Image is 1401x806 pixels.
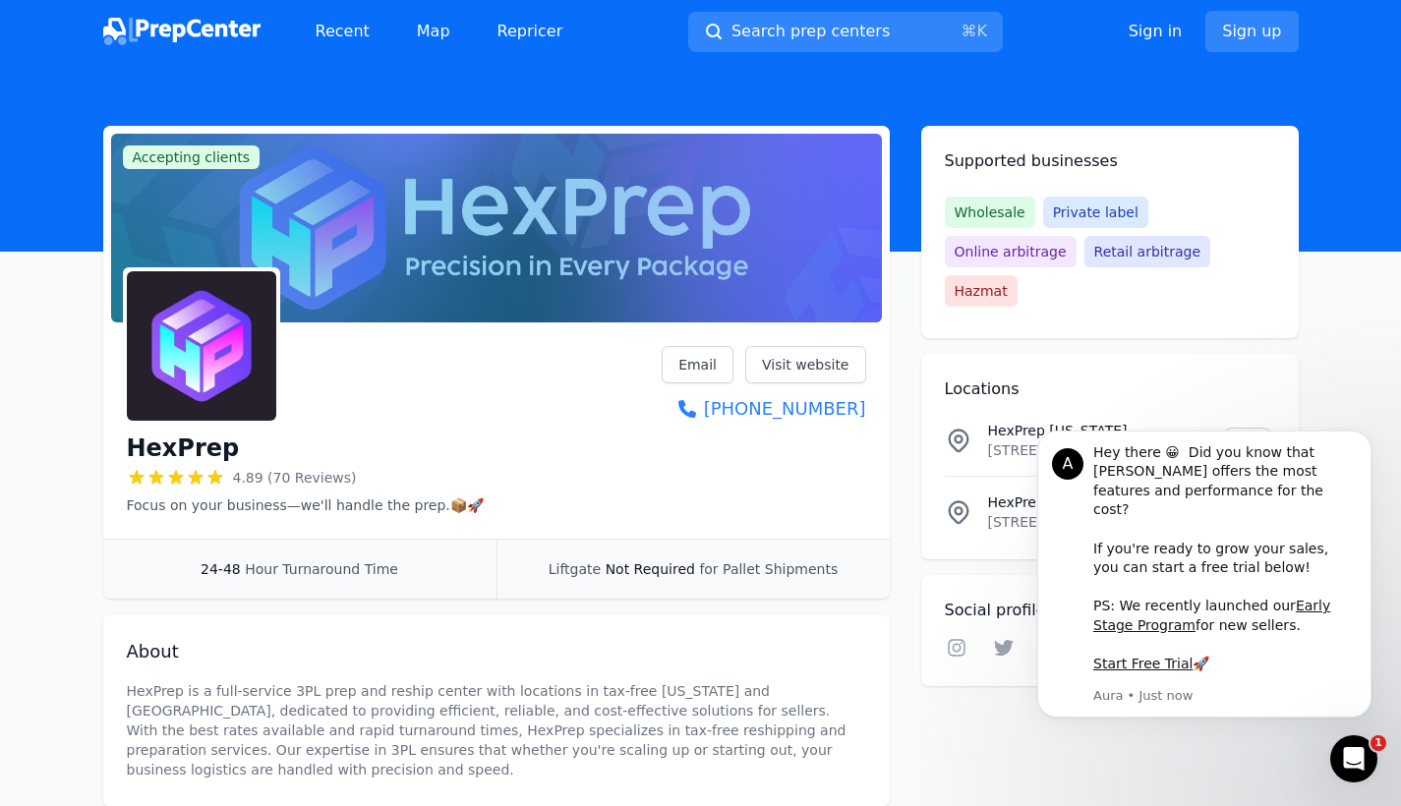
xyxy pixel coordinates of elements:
span: Search prep centers [731,20,890,43]
kbd: ⌘ [961,22,976,40]
a: [PHONE_NUMBER] [662,395,865,423]
a: Repricer [482,12,579,51]
iframe: Intercom notifications message [1008,427,1401,753]
kbd: K [976,22,987,40]
h2: Locations [945,377,1275,401]
h2: Social profiles [945,599,1275,622]
a: Visit website [745,346,866,383]
span: 1 [1371,735,1386,751]
span: Hour Turnaround Time [245,561,398,577]
span: Accepting clients [123,145,261,169]
span: Hazmat [945,275,1018,307]
p: HexPrep [US_STATE] [988,421,1205,440]
img: PrepCenter [103,18,261,45]
span: Wholesale [945,197,1035,228]
span: Online arbitrage [945,236,1077,267]
span: Not Required [606,561,695,577]
p: [STREET_ADDRESS][PERSON_NAME][US_STATE] [988,512,1205,532]
p: HexPrep is a full-service 3PL prep and reship center with locations in tax-free [US_STATE] and [G... [127,681,866,779]
p: [STREET_ADDRESS][US_STATE] [988,440,1205,460]
a: Sign up [1205,11,1298,52]
iframe: Intercom live chat [1330,735,1377,782]
button: Search prep centers⌘K [688,12,1003,52]
p: HexPrep [GEOGRAPHIC_DATA] [988,492,1205,512]
img: HexPrep [127,271,276,421]
h2: Supported businesses [945,149,1275,173]
a: Map [401,12,466,51]
span: for Pallet Shipments [699,561,838,577]
a: Sign in [1129,20,1183,43]
span: Private label [1043,197,1148,228]
h1: HexPrep [127,432,240,464]
p: Focus on your business—we'll handle the prep.📦🚀 [127,495,484,515]
h2: About [127,638,866,665]
span: Retail arbitrage [1084,236,1210,267]
a: Email [662,346,733,383]
span: Liftgate [549,561,601,577]
span: 4.89 (70 Reviews) [233,468,357,488]
span: 24-48 [201,561,241,577]
a: Recent [300,12,385,51]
